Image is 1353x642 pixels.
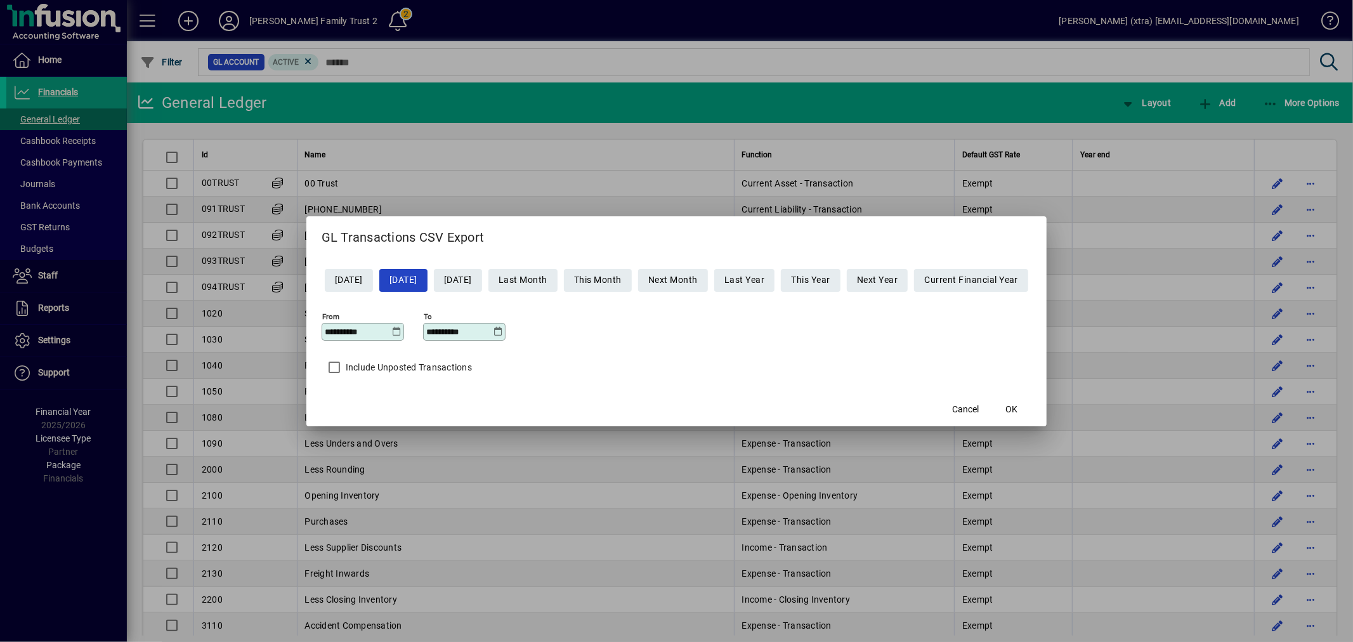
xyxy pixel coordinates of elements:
[857,270,898,291] span: Next Year
[714,269,775,292] button: Last Year
[781,269,840,292] button: This Year
[389,270,417,291] span: [DATE]
[564,269,632,292] button: This Month
[499,270,547,291] span: Last Month
[343,361,472,374] label: Include Unposted Transactions
[574,270,622,291] span: This Month
[335,270,363,291] span: [DATE]
[724,270,765,291] span: Last Year
[914,269,1028,292] button: Current Financial Year
[325,269,373,292] button: [DATE]
[924,270,1018,291] span: Current Financial Year
[379,269,428,292] button: [DATE]
[1005,403,1017,416] span: OK
[638,269,708,292] button: Next Month
[488,269,558,292] button: Last Month
[847,269,908,292] button: Next Year
[648,270,698,291] span: Next Month
[791,270,830,291] span: This Year
[952,403,979,416] span: Cancel
[424,311,432,320] mat-label: To
[306,216,1047,253] h2: GL Transactions CSV Export
[434,269,482,292] button: [DATE]
[444,270,472,291] span: [DATE]
[322,311,339,320] mat-label: From
[991,398,1031,421] button: OK
[945,398,986,421] button: Cancel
